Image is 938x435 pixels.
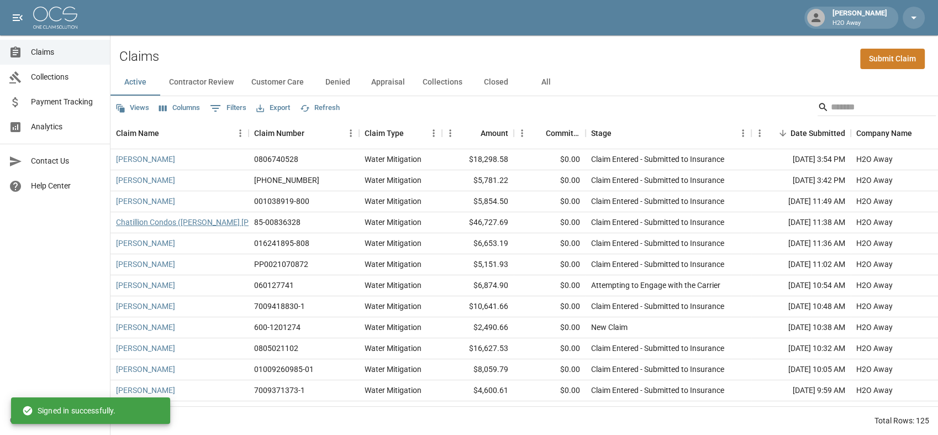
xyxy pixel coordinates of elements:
[116,154,175,165] a: [PERSON_NAME]
[365,259,421,270] div: Water Mitigation
[110,118,249,149] div: Claim Name
[365,196,421,207] div: Water Mitigation
[591,364,724,375] div: Claim Entered - Submitted to Insurance
[254,301,305,312] div: 7009418830-1
[254,385,305,396] div: 7009371373-1
[514,125,530,141] button: Menu
[751,275,851,296] div: [DATE] 10:54 AM
[856,343,893,354] div: H2O Away
[514,149,586,170] div: $0.00
[365,154,421,165] div: Water Mitigation
[297,99,342,117] button: Refresh
[31,46,101,58] span: Claims
[856,364,893,375] div: H2O Away
[116,238,175,249] a: [PERSON_NAME]
[874,415,929,426] div: Total Rows: 125
[254,238,309,249] div: 016241895-808
[591,175,724,186] div: Claim Entered - Submitted to Insurance
[254,217,301,228] div: 85-00836328
[254,99,293,117] button: Export
[442,191,514,212] div: $5,854.50
[31,71,101,83] span: Collections
[751,118,851,149] div: Date Submitted
[116,217,303,228] a: Chatillion Condos ([PERSON_NAME] [PERSON_NAME])
[912,125,928,141] button: Sort
[514,170,586,191] div: $0.00
[33,7,77,29] img: ocs-logo-white-transparent.png
[442,359,514,380] div: $8,059.79
[514,359,586,380] div: $0.00
[113,99,152,117] button: Views
[546,118,580,149] div: Committed Amount
[365,238,421,249] div: Water Mitigation
[7,7,29,29] button: open drawer
[856,280,893,291] div: H2O Away
[365,217,421,228] div: Water Mitigation
[254,175,319,186] div: 01-009-269339
[751,296,851,317] div: [DATE] 10:48 AM
[31,180,101,192] span: Help Center
[365,364,421,375] div: Water Mitigation
[514,212,586,233] div: $0.00
[414,69,471,96] button: Collections
[254,118,304,149] div: Claim Number
[243,69,313,96] button: Customer Care
[116,196,175,207] a: [PERSON_NAME]
[116,259,175,270] a: [PERSON_NAME]
[751,380,851,401] div: [DATE] 9:59 AM
[442,233,514,254] div: $6,653.19
[110,69,938,96] div: dynamic tabs
[828,8,892,28] div: [PERSON_NAME]
[110,69,160,96] button: Active
[254,343,298,354] div: 0805021102
[514,191,586,212] div: $0.00
[791,118,845,149] div: Date Submitted
[160,69,243,96] button: Contractor Review
[119,49,159,65] h2: Claims
[442,254,514,275] div: $5,151.93
[116,301,175,312] a: [PERSON_NAME]
[365,175,421,186] div: Water Mitigation
[751,125,768,141] button: Menu
[359,118,442,149] div: Claim Type
[254,406,319,417] div: 01-009-216493
[514,296,586,317] div: $0.00
[591,322,628,333] div: New Claim
[365,385,421,396] div: Water Mitigation
[591,280,720,291] div: Attempting to Engage with the Carrier
[751,359,851,380] div: [DATE] 10:05 AM
[365,322,421,333] div: Water Mitigation
[751,191,851,212] div: [DATE] 11:49 AM
[232,125,249,141] button: Menu
[751,233,851,254] div: [DATE] 11:36 AM
[442,212,514,233] div: $46,727.69
[249,118,359,149] div: Claim Number
[304,125,320,141] button: Sort
[591,406,724,417] div: Claim Entered - Submitted to Insurance
[254,196,309,207] div: 001038919-800
[591,154,724,165] div: Claim Entered - Submitted to Insurance
[856,406,893,417] div: H2O Away
[342,125,359,141] button: Menu
[856,196,893,207] div: H2O Away
[514,380,586,401] div: $0.00
[751,254,851,275] div: [DATE] 11:02 AM
[856,154,893,165] div: H2O Away
[751,149,851,170] div: [DATE] 3:54 PM
[591,259,724,270] div: Claim Entered - Submitted to Insurance
[856,118,912,149] div: Company Name
[365,301,421,312] div: Water Mitigation
[254,364,314,375] div: 01009260985-01
[514,338,586,359] div: $0.00
[591,238,724,249] div: Claim Entered - Submitted to Insurance
[856,385,893,396] div: H2O Away
[514,401,586,422] div: $0.00
[254,259,308,270] div: PP0021070872
[751,212,851,233] div: [DATE] 11:38 AM
[442,296,514,317] div: $10,641.66
[442,118,514,149] div: Amount
[10,415,100,426] div: © 2025 One Claim Solution
[442,317,514,338] div: $2,490.66
[156,99,203,117] button: Select columns
[735,125,751,141] button: Menu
